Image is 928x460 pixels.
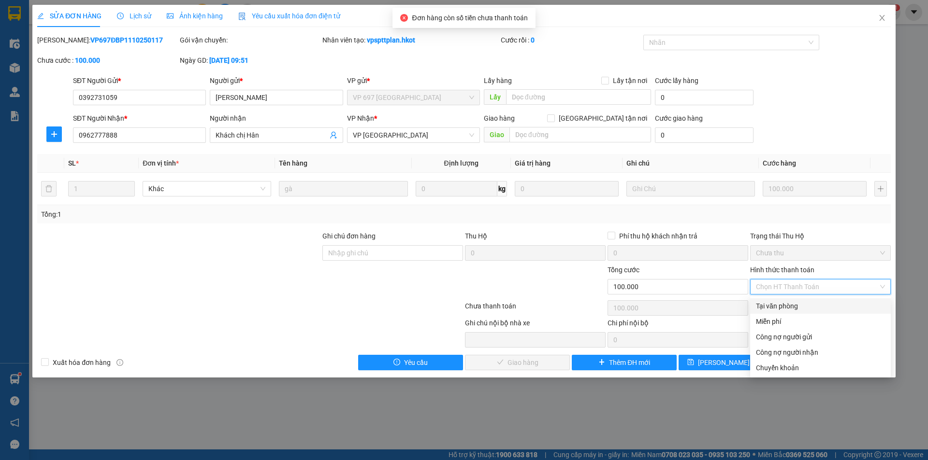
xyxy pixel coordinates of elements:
[608,266,639,274] span: Tổng cước
[698,357,775,368] span: [PERSON_NAME] thay đổi
[347,114,374,122] span: VP Nhận
[238,12,340,20] span: Yêu cầu xuất hóa đơn điện tử
[322,232,376,240] label: Ghi chú đơn hàng
[465,355,570,370] button: checkGiao hàng
[750,231,891,241] div: Trạng thái Thu Hộ
[763,159,796,167] span: Cước hàng
[73,113,206,124] div: SĐT Người Nhận
[756,347,885,358] div: Công nợ người nhận
[353,128,474,142] span: VP Ninh Bình
[687,359,694,366] span: save
[874,181,887,196] button: plus
[279,181,407,196] input: VD: Bàn, Ghế
[322,35,499,45] div: Nhân viên tạo:
[393,359,400,366] span: exclamation-circle
[75,56,100,64] b: 100.000
[37,12,101,20] span: SỬA ĐƠN HÀNG
[506,89,651,105] input: Dọc đường
[750,329,891,345] div: Cước gửi hàng sẽ được ghi vào công nợ của người gửi
[531,36,535,44] b: 0
[501,35,641,45] div: Cước rồi :
[609,357,650,368] span: Thêm ĐH mới
[756,301,885,311] div: Tại văn phòng
[497,181,507,196] span: kg
[515,159,551,167] span: Giá trị hàng
[68,159,76,167] span: SL
[330,131,337,139] span: user-add
[484,127,509,142] span: Giao
[756,246,885,260] span: Chưa thu
[515,181,619,196] input: 0
[655,127,754,143] input: Cước giao hàng
[279,159,307,167] span: Tên hàng
[210,75,343,86] div: Người gửi
[73,75,206,86] div: SĐT Người Gửi
[37,35,178,45] div: [PERSON_NAME]:
[37,13,44,19] span: edit
[615,231,701,241] span: Phí thu hộ khách nhận trả
[572,355,677,370] button: plusThêm ĐH mới
[238,13,246,20] img: icon
[484,77,512,84] span: Lấy hàng
[655,77,698,84] label: Cước lấy hàng
[210,113,343,124] div: Người nhận
[444,159,478,167] span: Định lượng
[322,245,463,261] input: Ghi chú đơn hàng
[180,55,320,66] div: Ngày GD:
[679,355,783,370] button: save[PERSON_NAME] thay đổi
[117,13,124,19] span: clock-circle
[608,318,748,332] div: Chi phí nội bộ
[404,357,428,368] span: Yêu cầu
[412,14,527,22] span: Đơn hàng còn số tiền chưa thanh toán
[41,181,57,196] button: delete
[465,318,606,332] div: Ghi chú nội bộ nhà xe
[358,355,463,370] button: exclamation-circleYêu cầu
[756,332,885,342] div: Công nợ người gửi
[750,266,814,274] label: Hình thức thanh toán
[116,359,123,366] span: info-circle
[117,12,151,20] span: Lịch sử
[609,75,651,86] span: Lấy tận nơi
[37,55,178,66] div: Chưa cước :
[464,301,607,318] div: Chưa thanh toán
[180,35,320,45] div: Gói vận chuyển:
[626,181,755,196] input: Ghi Chú
[143,159,179,167] span: Đơn vị tính
[756,362,885,373] div: Chuyển khoản
[167,13,174,19] span: picture
[90,36,163,44] b: VP697ĐBP1110250117
[598,359,605,366] span: plus
[49,357,115,368] span: Xuất hóa đơn hàng
[484,89,506,105] span: Lấy
[756,279,885,294] span: Chọn HT Thanh Toán
[148,181,265,196] span: Khác
[655,90,754,105] input: Cước lấy hàng
[46,126,62,142] button: plus
[47,130,61,138] span: plus
[763,181,867,196] input: 0
[509,127,651,142] input: Dọc đường
[353,90,474,105] span: VP 697 Điện Biên Phủ
[878,14,886,22] span: close
[555,113,651,124] span: [GEOGRAPHIC_DATA] tận nơi
[750,345,891,360] div: Cước gửi hàng sẽ được ghi vào công nợ của người nhận
[756,316,885,327] div: Miễn phí
[167,12,223,20] span: Ảnh kiện hàng
[41,209,358,220] div: Tổng: 1
[400,14,408,22] span: close-circle
[484,114,515,122] span: Giao hàng
[347,75,480,86] div: VP gửi
[367,36,415,44] b: vpspttplan.hkot
[209,56,248,64] b: [DATE] 09:51
[655,114,703,122] label: Cước giao hàng
[869,5,896,32] button: Close
[465,232,487,240] span: Thu Hộ
[623,154,759,173] th: Ghi chú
